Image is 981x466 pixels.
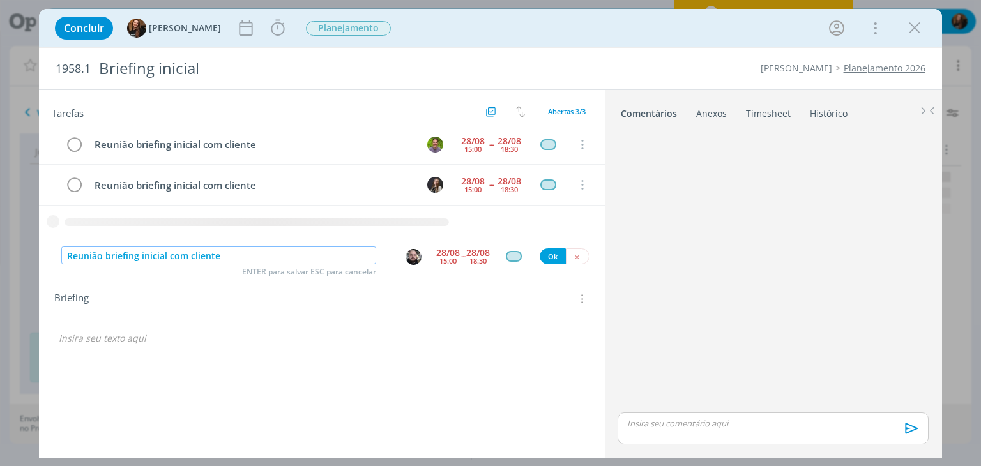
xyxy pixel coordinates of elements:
a: Comentários [620,101,678,120]
span: -- [461,250,465,262]
div: dialog [39,9,941,458]
img: L [427,177,443,193]
div: 18:30 [501,146,518,153]
img: G [406,249,422,265]
div: 28/08 [498,137,521,146]
div: Anexos [696,107,727,120]
button: Planejamento [305,20,392,36]
img: T [427,137,443,153]
div: 18:30 [469,257,487,264]
div: 28/08 [461,177,485,186]
div: 15:00 [464,146,482,153]
a: Timesheet [745,101,791,120]
img: arrow-down-up.svg [516,106,525,117]
div: Reunião briefing inicial com cliente [89,177,415,193]
span: [PERSON_NAME] [149,24,221,33]
button: Concluir [55,17,113,40]
img: T [127,19,146,38]
span: -- [489,180,493,189]
span: Planejamento [306,21,391,36]
div: Reunião briefing inicial com cliente [89,137,415,153]
button: G [405,248,422,266]
span: 1958.1 [56,62,91,76]
span: Concluir [64,23,104,33]
span: ENTER para salvar ESC para cancelar [242,267,376,277]
div: Briefing inicial [93,53,558,84]
a: Histórico [809,101,848,120]
div: 28/08 [436,248,460,257]
span: Briefing [54,290,89,307]
a: [PERSON_NAME] [761,62,832,74]
button: L [426,175,445,194]
div: 28/08 [498,177,521,186]
div: 15:00 [464,186,482,193]
div: 18:30 [501,186,518,193]
button: Ok [540,248,566,264]
div: 15:00 [439,257,457,264]
button: T[PERSON_NAME] [127,19,221,38]
div: 28/08 [466,248,490,257]
div: 28/08 [461,137,485,146]
span: -- [489,140,493,149]
span: Tarefas [52,104,84,119]
span: Abertas 3/3 [548,107,586,116]
a: Planejamento 2026 [844,62,925,74]
button: T [426,135,445,154]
